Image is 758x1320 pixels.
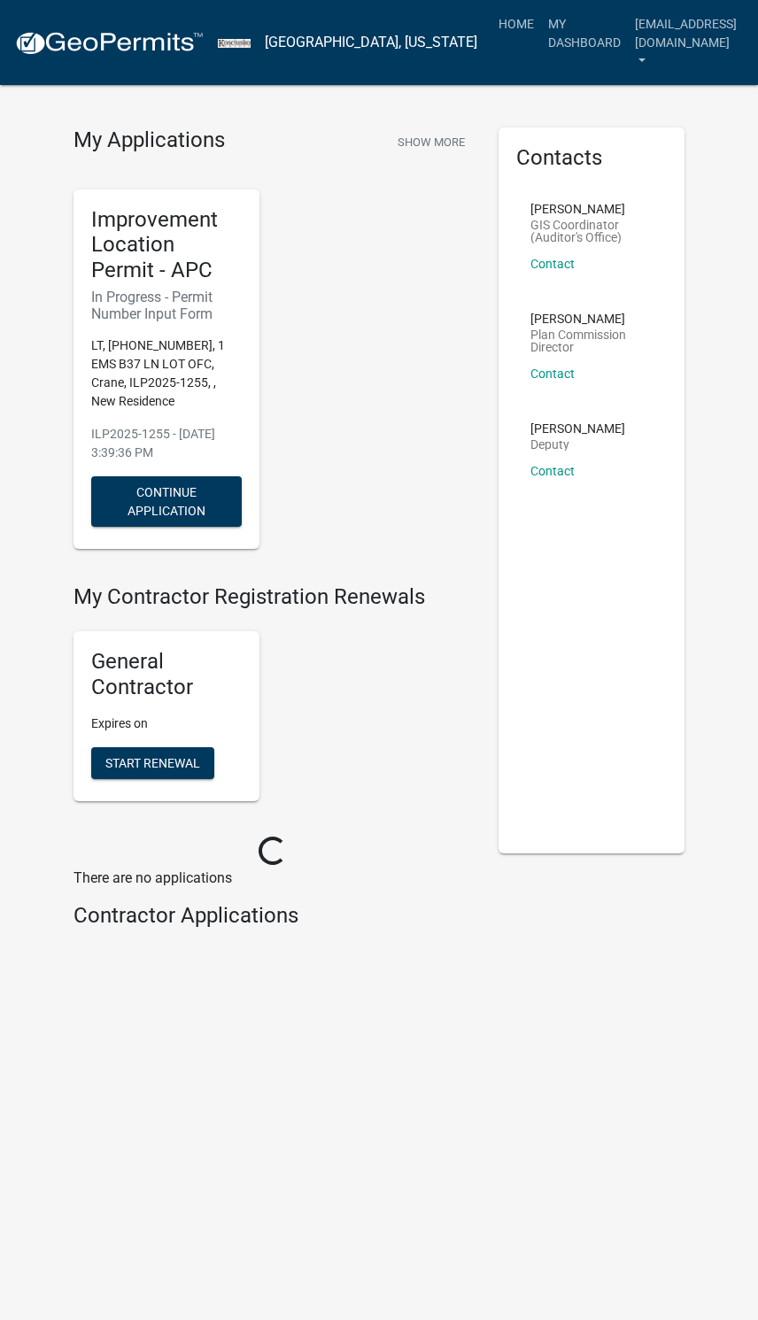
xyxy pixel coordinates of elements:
[530,422,625,435] p: [PERSON_NAME]
[73,584,472,814] wm-registration-list-section: My Contractor Registration Renewals
[91,649,242,700] h5: General Contractor
[73,584,472,610] h4: My Contractor Registration Renewals
[218,39,251,48] img: Kosciusko County, Indiana
[530,313,653,325] p: [PERSON_NAME]
[530,203,653,215] p: [PERSON_NAME]
[530,367,575,381] a: Contact
[491,7,541,41] a: Home
[391,127,472,157] button: Show More
[73,127,225,154] h4: My Applications
[91,336,242,411] p: LT, [PHONE_NUMBER], 1 EMS B37 LN LOT OFC, Crane, ILP2025-1255, , New Residence
[628,7,744,78] a: [EMAIL_ADDRESS][DOMAIN_NAME]
[105,755,200,769] span: Start Renewal
[516,145,667,171] h5: Contacts
[530,438,625,451] p: Deputy
[530,257,575,271] a: Contact
[91,476,242,527] button: Continue Application
[530,219,653,243] p: GIS Coordinator (Auditor's Office)
[530,328,653,353] p: Plan Commission Director
[91,747,214,779] button: Start Renewal
[541,7,628,59] a: My Dashboard
[91,425,242,462] p: ILP2025-1255 - [DATE] 3:39:36 PM
[265,27,477,58] a: [GEOGRAPHIC_DATA], [US_STATE]
[91,289,242,322] h6: In Progress - Permit Number Input Form
[91,207,242,283] h5: Improvement Location Permit - APC
[73,868,472,889] p: There are no applications
[91,714,242,733] p: Expires on
[73,903,472,929] h4: Contractor Applications
[73,903,472,936] wm-workflow-list-section: Contractor Applications
[530,464,575,478] a: Contact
